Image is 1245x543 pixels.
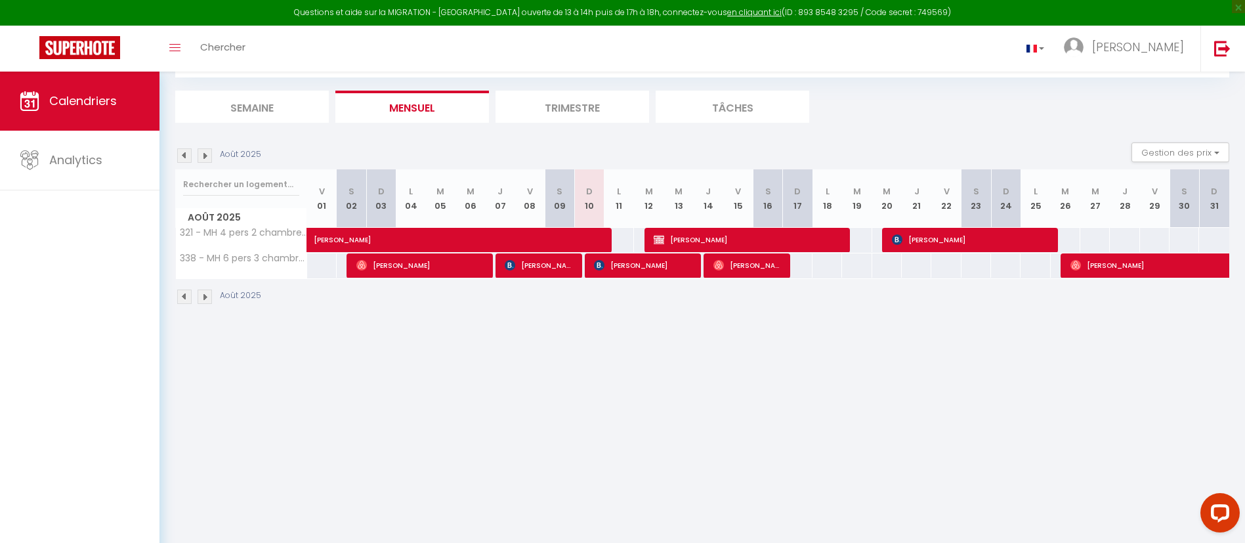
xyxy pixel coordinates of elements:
th: 20 [872,169,902,228]
button: Gestion des prix [1131,142,1229,162]
abbr: M [1061,185,1069,198]
abbr: D [586,185,593,198]
th: 13 [664,169,693,228]
span: [PERSON_NAME] [654,227,841,252]
span: [PERSON_NAME] [356,253,484,278]
a: [PERSON_NAME] [307,228,337,253]
abbr: S [973,185,979,198]
abbr: L [1034,185,1038,198]
abbr: V [527,185,533,198]
p: Août 2025 [220,290,261,302]
th: 10 [574,169,604,228]
th: 01 [307,169,337,228]
span: Analytics [49,152,102,168]
th: 27 [1080,169,1110,228]
th: 04 [396,169,425,228]
abbr: L [826,185,830,198]
input: Rechercher un logement... [183,173,299,196]
abbr: J [1122,185,1128,198]
th: 30 [1170,169,1199,228]
span: [PERSON_NAME] [892,227,1049,252]
span: 338 - MH 6 pers 3 chambres bord étang au calme [178,253,309,263]
th: 29 [1140,169,1170,228]
th: 17 [783,169,812,228]
th: 28 [1110,169,1139,228]
th: 12 [634,169,664,228]
span: Chercher [200,40,245,54]
abbr: D [1211,185,1217,198]
span: [PERSON_NAME] [594,253,692,278]
abbr: S [1181,185,1187,198]
li: Tâches [656,91,809,123]
li: Semaine [175,91,329,123]
th: 23 [961,169,991,228]
th: 19 [842,169,872,228]
th: 05 [426,169,455,228]
th: 02 [337,169,366,228]
span: [PERSON_NAME] [1092,39,1184,55]
abbr: M [436,185,444,198]
th: 03 [366,169,396,228]
abbr: M [883,185,891,198]
th: 06 [455,169,485,228]
th: 11 [604,169,634,228]
abbr: S [348,185,354,198]
abbr: V [1152,185,1158,198]
span: [PERSON_NAME] [505,253,574,278]
abbr: L [617,185,621,198]
abbr: V [319,185,325,198]
abbr: D [794,185,801,198]
span: [PERSON_NAME] [314,221,616,246]
a: ... [PERSON_NAME] [1054,26,1200,72]
abbr: J [914,185,919,198]
abbr: S [765,185,771,198]
abbr: M [675,185,683,198]
li: Trimestre [496,91,649,123]
span: Calendriers [49,93,117,109]
p: Août 2025 [220,148,261,161]
th: 25 [1021,169,1050,228]
img: logout [1214,40,1231,56]
abbr: L [409,185,413,198]
abbr: M [853,185,861,198]
th: 22 [931,169,961,228]
abbr: J [497,185,503,198]
a: Chercher [190,26,255,72]
th: 08 [515,169,545,228]
th: 18 [812,169,842,228]
abbr: V [944,185,950,198]
abbr: M [467,185,475,198]
th: 21 [902,169,931,228]
th: 14 [694,169,723,228]
img: Super Booking [39,36,120,59]
abbr: S [557,185,562,198]
img: ... [1064,37,1084,57]
iframe: LiveChat chat widget [1190,488,1245,543]
th: 15 [723,169,753,228]
abbr: M [1091,185,1099,198]
abbr: D [378,185,385,198]
th: 09 [545,169,574,228]
th: 16 [753,169,782,228]
th: 07 [485,169,515,228]
span: [PERSON_NAME] [713,253,782,278]
span: 321 - MH 4 pers 2 chambres bord étang au calme [178,228,309,238]
th: 24 [991,169,1021,228]
span: Août 2025 [176,208,306,227]
abbr: V [735,185,741,198]
li: Mensuel [335,91,489,123]
th: 26 [1051,169,1080,228]
abbr: J [706,185,711,198]
abbr: D [1003,185,1009,198]
abbr: M [645,185,653,198]
th: 31 [1199,169,1229,228]
a: en cliquant ici [727,7,782,18]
